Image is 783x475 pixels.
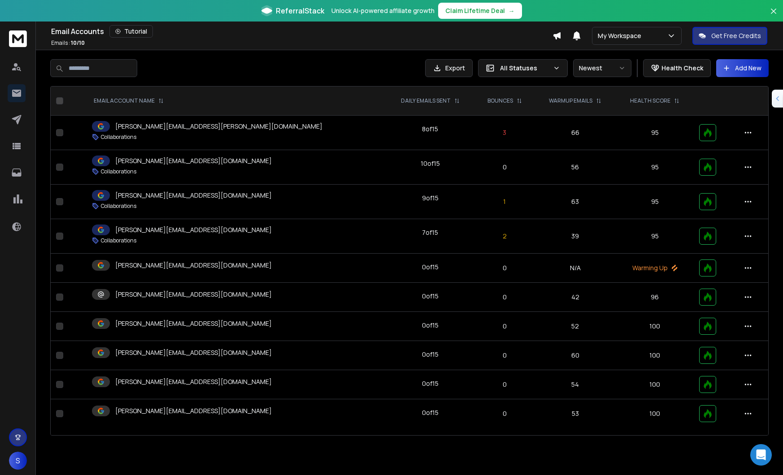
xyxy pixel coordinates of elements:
[487,97,513,104] p: BOUNCES
[438,3,522,19] button: Claim Lifetime Deal→
[115,261,272,270] p: [PERSON_NAME][EMAIL_ADDRESS][DOMAIN_NAME]
[692,27,767,45] button: Get Free Credits
[115,122,322,131] p: [PERSON_NAME][EMAIL_ADDRESS][PERSON_NAME][DOMAIN_NAME]
[109,25,153,38] button: Tutorial
[535,150,616,185] td: 56
[535,116,616,150] td: 66
[535,341,616,370] td: 60
[9,452,27,470] button: S
[101,168,136,175] p: Collaborations
[480,163,529,172] p: 0
[421,159,440,168] div: 10 of 15
[276,5,324,16] span: ReferralStack
[598,31,645,40] p: My Workspace
[616,341,694,370] td: 100
[711,31,761,40] p: Get Free Credits
[573,59,631,77] button: Newest
[115,290,272,299] p: [PERSON_NAME][EMAIL_ADDRESS][DOMAIN_NAME]
[509,6,515,15] span: →
[115,319,272,328] p: [PERSON_NAME][EMAIL_ADDRESS][DOMAIN_NAME]
[661,64,703,73] p: Health Check
[480,293,529,302] p: 0
[616,312,694,341] td: 100
[500,64,549,73] p: All Statuses
[115,348,272,357] p: [PERSON_NAME][EMAIL_ADDRESS][DOMAIN_NAME]
[616,370,694,399] td: 100
[480,409,529,418] p: 0
[422,321,439,330] div: 0 of 15
[480,351,529,360] p: 0
[480,380,529,389] p: 0
[115,156,272,165] p: [PERSON_NAME][EMAIL_ADDRESS][DOMAIN_NAME]
[422,228,438,237] div: 7 of 15
[535,312,616,341] td: 52
[643,59,711,77] button: Health Check
[422,408,439,417] div: 0 of 15
[101,203,136,210] p: Collaborations
[331,6,435,15] p: Unlock AI-powered affiliate growth
[549,97,592,104] p: WARMUP EMAILS
[480,232,529,241] p: 2
[616,399,694,428] td: 100
[750,444,772,466] div: Open Intercom Messenger
[480,128,529,137] p: 3
[71,39,85,47] span: 10 / 10
[115,377,272,386] p: [PERSON_NAME][EMAIL_ADDRESS][DOMAIN_NAME]
[616,185,694,219] td: 95
[535,283,616,312] td: 42
[51,39,85,47] p: Emails :
[401,97,451,104] p: DAILY EMAILS SENT
[622,263,688,272] p: Warming Up
[616,150,694,185] td: 95
[422,292,439,301] div: 0 of 15
[94,97,164,104] div: EMAIL ACCOUNT NAME
[535,185,616,219] td: 63
[115,406,272,415] p: [PERSON_NAME][EMAIL_ADDRESS][DOMAIN_NAME]
[630,97,670,104] p: HEALTH SCORE
[768,5,779,27] button: Close banner
[480,197,529,206] p: 1
[480,322,529,331] p: 0
[422,350,439,359] div: 0 of 15
[115,225,272,234] p: [PERSON_NAME][EMAIL_ADDRESS][DOMAIN_NAME]
[616,283,694,312] td: 96
[101,134,136,141] p: Collaborations
[101,237,136,244] p: Collaborations
[535,399,616,428] td: 53
[422,194,439,203] div: 9 of 15
[422,263,439,272] div: 0 of 15
[616,219,694,254] td: 95
[616,116,694,150] td: 95
[51,25,552,38] div: Email Accounts
[422,379,439,388] div: 0 of 15
[425,59,473,77] button: Export
[535,370,616,399] td: 54
[422,125,438,134] div: 8 of 15
[535,219,616,254] td: 39
[535,254,616,283] td: N/A
[716,59,769,77] button: Add New
[480,263,529,272] p: 0
[115,191,272,200] p: [PERSON_NAME][EMAIL_ADDRESS][DOMAIN_NAME]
